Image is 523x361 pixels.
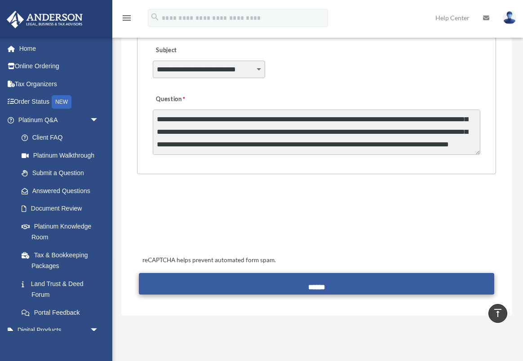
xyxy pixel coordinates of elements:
a: Client FAQ [13,129,112,147]
span: arrow_drop_down [90,111,108,129]
a: Platinum Q&Aarrow_drop_down [6,111,112,129]
iframe: reCAPTCHA [140,202,276,237]
a: Submit a Question [13,164,108,182]
a: menu [121,16,132,23]
a: Platinum Walkthrough [13,146,112,164]
a: Land Trust & Deed Forum [13,275,112,304]
div: NEW [52,95,71,109]
a: vertical_align_top [488,304,507,323]
img: User Pic [503,11,516,24]
a: Document Review [13,200,112,218]
div: reCAPTCHA helps prevent automated form spam. [139,255,495,266]
a: Platinum Knowledge Room [13,217,112,246]
a: Order StatusNEW [6,93,112,111]
a: Online Ordering [6,57,112,75]
span: arrow_drop_down [90,321,108,340]
label: Question [153,93,222,106]
a: Home [6,40,112,57]
a: Tax Organizers [6,75,112,93]
i: menu [121,13,132,23]
a: Tax & Bookkeeping Packages [13,246,112,275]
a: Digital Productsarrow_drop_down [6,321,112,339]
i: search [150,12,160,22]
img: Anderson Advisors Platinum Portal [4,11,85,28]
a: Answered Questions [13,182,112,200]
i: vertical_align_top [492,308,503,318]
a: Portal Feedback [13,304,112,321]
label: Subject [153,44,238,57]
